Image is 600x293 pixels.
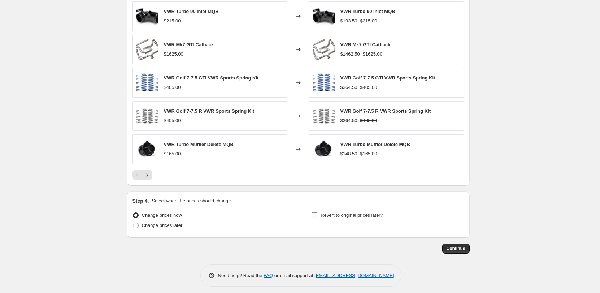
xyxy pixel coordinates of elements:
span: $1625.00 [363,51,382,57]
span: VWR Golf 7-7.5 GTI VWR Sports Spring Kit [164,75,259,81]
img: black_4_80x.png [313,5,335,27]
span: $405.00 [164,85,181,90]
span: $364.50 [340,85,357,90]
img: black_4_80x.png [136,5,158,27]
span: Change prices later [142,223,183,228]
span: $1462.50 [340,51,360,57]
span: VWR Turbo 90 Inlet MQB [164,9,219,14]
span: VWR Golf 7-7.5 R VWR Sports Spring Kit [164,108,255,114]
img: 37571601956_91bf22aa7b_k_1024x1024_2x_0df06fa1-b5b0-4d1f-a8ec-531812ec189d_80x.jpg [136,138,158,160]
img: 37571601956_91bf22aa7b_k_1024x1024_2x_0df06fa1-b5b0-4d1f-a8ec-531812ec189d_80x.jpg [313,138,335,160]
span: VWR Turbo 90 Inlet MQB [340,9,395,14]
img: cat-back_system__11045.1449614602_1024x1024_2x_2212d294-7762-4294-b905-560a0207d389_80x.jpg [313,39,335,60]
img: cat-back_system__11045.1449614602_1024x1024_2x_2212d294-7762-4294-b905-560a0207d389_80x.jpg [136,39,158,60]
img: 1_52_1_80x.png [313,72,335,94]
img: 1_52_1_80x.png [136,72,158,94]
span: $215.00 [360,18,377,23]
button: Continue [442,244,470,254]
span: VWR Golf 7-7.5 GTI VWR Sports Spring Kit [340,75,435,81]
span: $405.00 [360,85,377,90]
span: VWR Turbo Muffler Delete MQB [340,142,410,147]
span: $148.50 [340,151,357,156]
span: Change prices now [142,212,182,218]
nav: Pagination [132,170,152,180]
span: or email support at [273,273,314,278]
a: [EMAIL_ADDRESS][DOMAIN_NAME] [314,273,394,278]
span: $165.00 [164,151,181,156]
img: 37362628390_282b3f9747_k_r_1024x1024_2x_d8e8a3b6-7161-4908-a99c-b432cc58e19b_80x.jpg [136,105,158,127]
span: $405.00 [360,118,377,123]
h2: Step 4. [132,197,149,204]
img: 37362628390_282b3f9747_k_r_1024x1024_2x_d8e8a3b6-7161-4908-a99c-b432cc58e19b_80x.jpg [313,105,335,127]
span: $405.00 [164,118,181,123]
span: VWR Mk7 GTI Catback [340,42,391,47]
span: VWR Golf 7-7.5 R VWR Sports Spring Kit [340,108,431,114]
span: Revert to original prices later? [321,212,383,218]
span: $193.50 [340,18,357,23]
span: $215.00 [164,18,181,23]
span: VWR Turbo Muffler Delete MQB [164,142,234,147]
span: VWR Mk7 GTI Catback [164,42,214,47]
span: Continue [447,246,465,251]
p: Select when the prices should change [152,197,231,204]
span: $165.00 [360,151,377,156]
a: FAQ [264,273,273,278]
button: Next [142,170,152,180]
span: $1625.00 [164,51,183,57]
span: $364.50 [340,118,357,123]
span: Need help? Read the [218,273,264,278]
